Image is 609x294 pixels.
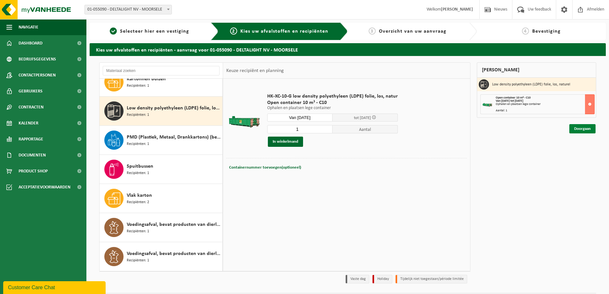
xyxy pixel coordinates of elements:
[496,103,594,106] div: Ophalen en plaatsen lege container
[127,258,149,264] span: Recipiënten: 1
[127,192,152,199] span: Vlak karton
[127,163,153,170] span: Spuitbussen
[477,62,596,78] div: [PERSON_NAME]
[532,29,561,34] span: Bevestiging
[127,83,149,89] span: Recipiënten: 1
[19,179,70,195] span: Acceptatievoorwaarden
[127,112,149,118] span: Recipiënten: 1
[522,28,529,35] span: 4
[127,199,149,205] span: Recipiënten: 2
[346,275,369,283] li: Vaste dag
[379,29,446,34] span: Overzicht van uw aanvraag
[93,28,206,35] a: 1Selecteer hier een vestiging
[230,28,237,35] span: 2
[496,99,523,103] strong: Van [DATE] tot [DATE]
[396,275,467,283] li: Tijdelijk niet toegestaan/période limitée
[19,51,56,67] span: Bedrijfsgegevens
[267,106,398,110] p: Ophalen en plaatsen lege container
[100,184,223,213] button: Vlak karton Recipiënten: 2
[127,250,221,258] span: Voedingsafval, bevat producten van dierlijke oorsprong, onverpakt, categorie 3
[19,147,46,163] span: Documenten
[19,163,48,179] span: Product Shop
[223,63,287,79] div: Keuze recipiënt en planning
[85,5,172,14] span: 01-055090 - DELTALIGHT NV - MOORSELE
[120,29,189,34] span: Selecteer hier een vestiging
[100,126,223,155] button: PMD (Plastiek, Metaal, Drankkartons) (bedrijven) Recipiënten: 1
[333,125,398,133] span: Aantal
[373,275,392,283] li: Holiday
[19,115,38,131] span: Kalender
[127,104,221,112] span: Low density polyethyleen (LDPE) folie, los, naturel
[127,133,221,141] span: PMD (Plastiek, Metaal, Drankkartons) (bedrijven)
[496,96,531,99] span: Open container 10 m³ - C10
[100,155,223,184] button: Spuitbussen Recipiënten: 1
[267,114,333,122] input: Selecteer datum
[90,43,606,56] h2: Kies uw afvalstoffen en recipiënten - aanvraag voor 01-055090 - DELTALIGHT NV - MOORSELE
[84,5,172,14] span: 01-055090 - DELTALIGHT NV - MOORSELE
[110,28,117,35] span: 1
[127,221,221,228] span: Voedingsafval, bevat producten van dierlijke oorsprong, gemengde verpakking (exclusief glas), cat...
[127,75,166,83] span: Kartonnen buizen
[496,109,594,112] div: Aantal: 1
[100,68,223,97] button: Kartonnen buizen Recipiënten: 1
[569,124,596,133] a: Doorgaan
[100,213,223,242] button: Voedingsafval, bevat producten van dierlijke oorsprong, gemengde verpakking (exclusief glas), cat...
[3,280,107,294] iframe: chat widget
[19,67,56,83] span: Contactpersonen
[100,97,223,126] button: Low density polyethyleen (LDPE) folie, los, naturel Recipiënten: 1
[100,242,223,271] button: Voedingsafval, bevat producten van dierlijke oorsprong, onverpakt, categorie 3 Recipiënten: 1
[127,141,149,147] span: Recipiënten: 1
[228,163,302,172] button: Containernummer toevoegen(optioneel)
[19,35,43,51] span: Dashboard
[19,19,38,35] span: Navigatie
[268,137,303,147] button: In winkelmand
[19,83,43,99] span: Gebruikers
[267,99,398,106] span: Open container 10 m³ - C10
[267,93,398,99] span: HK-XC-10-G low density polyethyleen (LDPE) folie, los, natur
[127,170,149,176] span: Recipiënten: 1
[240,29,328,34] span: Kies uw afvalstoffen en recipiënten
[369,28,376,35] span: 3
[103,66,220,75] input: Materiaal zoeken
[492,79,570,90] h3: Low density polyethyleen (LDPE) folie, los, naturel
[441,7,473,12] strong: [PERSON_NAME]
[127,228,149,234] span: Recipiënten: 1
[354,116,371,120] span: tot [DATE]
[19,131,43,147] span: Rapportage
[229,165,301,170] span: Containernummer toevoegen(optioneel)
[19,99,44,115] span: Contracten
